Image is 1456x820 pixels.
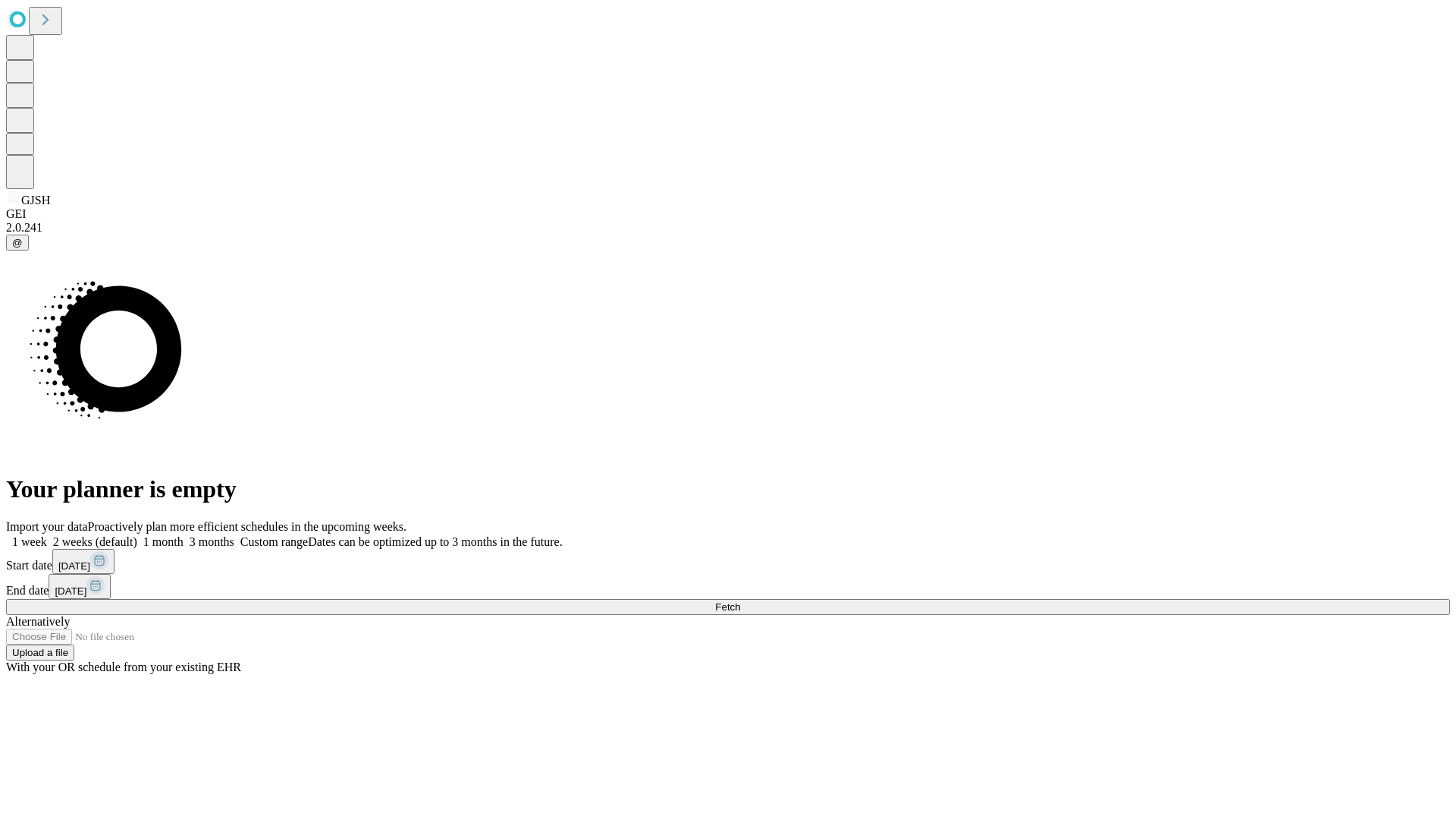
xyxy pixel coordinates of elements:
h1: Your planner is empty [6,475,1450,503]
button: [DATE] [49,574,111,599]
span: 1 week [12,535,47,548]
div: End date [6,574,1450,599]
span: 3 months [190,535,234,548]
span: Import your data [6,520,88,533]
span: Custom range [240,535,308,548]
span: Proactively plan more efficient schedules in the upcoming weeks. [88,520,406,533]
div: 2.0.241 [6,221,1450,235]
span: [DATE] [55,585,86,597]
button: Upload a file [6,645,74,661]
span: Dates can be optimized up to 3 months in the future. [308,535,562,548]
button: @ [6,235,29,251]
div: Start date [6,549,1450,574]
button: [DATE] [52,549,115,574]
button: Fetch [6,599,1450,615]
span: GJSH [21,194,50,207]
span: 2 weeks (default) [53,535,137,548]
span: With your OR schedule from your existing EHR [6,661,241,673]
span: Fetch [715,601,740,613]
div: GEI [6,207,1450,221]
span: [DATE] [58,560,90,572]
span: Alternatively [6,615,70,628]
span: @ [12,237,23,248]
span: 1 month [143,535,184,548]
